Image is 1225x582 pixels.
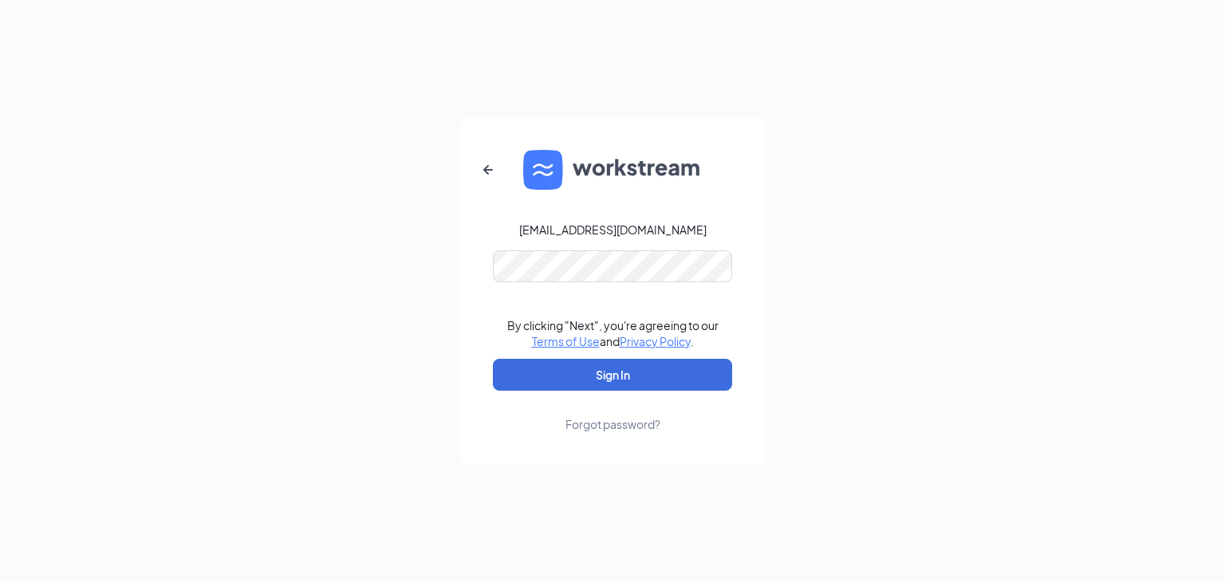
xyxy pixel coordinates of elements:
[479,160,498,179] svg: ArrowLeftNew
[565,416,660,432] div: Forgot password?
[523,150,702,190] img: WS logo and Workstream text
[620,334,691,348] a: Privacy Policy
[519,222,707,238] div: [EMAIL_ADDRESS][DOMAIN_NAME]
[532,334,600,348] a: Terms of Use
[565,391,660,432] a: Forgot password?
[493,359,732,391] button: Sign In
[507,317,719,349] div: By clicking "Next", you're agreeing to our and .
[469,151,507,189] button: ArrowLeftNew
